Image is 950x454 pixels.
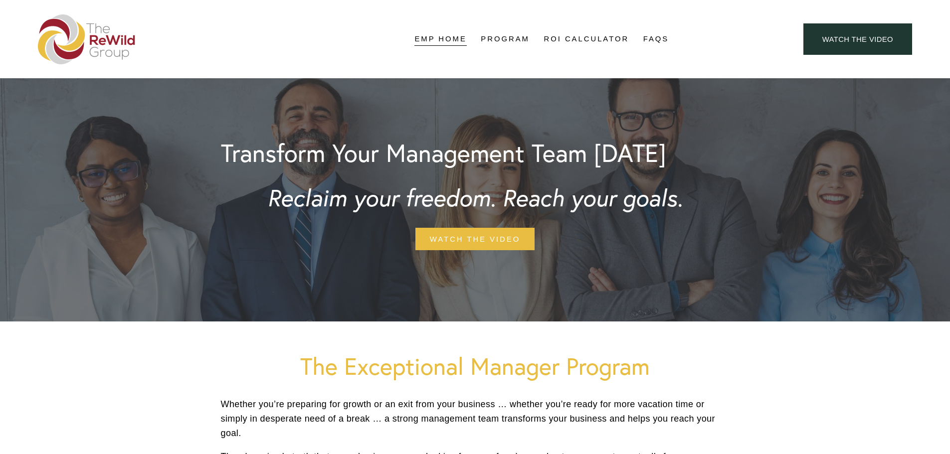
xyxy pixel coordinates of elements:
[221,141,666,165] h1: Transform Your Management Team [DATE]
[221,353,730,379] h1: The Exceptional Manager Program
[481,32,530,47] a: Program
[415,228,535,250] a: watch the video
[544,32,629,47] a: ROI Calculator
[267,183,496,212] em: Reclaim your freedom.
[502,183,683,212] em: Reach your goals.
[414,32,466,47] a: EMP Home
[643,32,669,47] a: FAQs
[38,14,136,64] img: The ReWild Group
[221,397,730,440] p: Whether you’re preparing for growth or an exit from your business … whether you’re ready for more...
[803,23,912,55] a: Watch the Video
